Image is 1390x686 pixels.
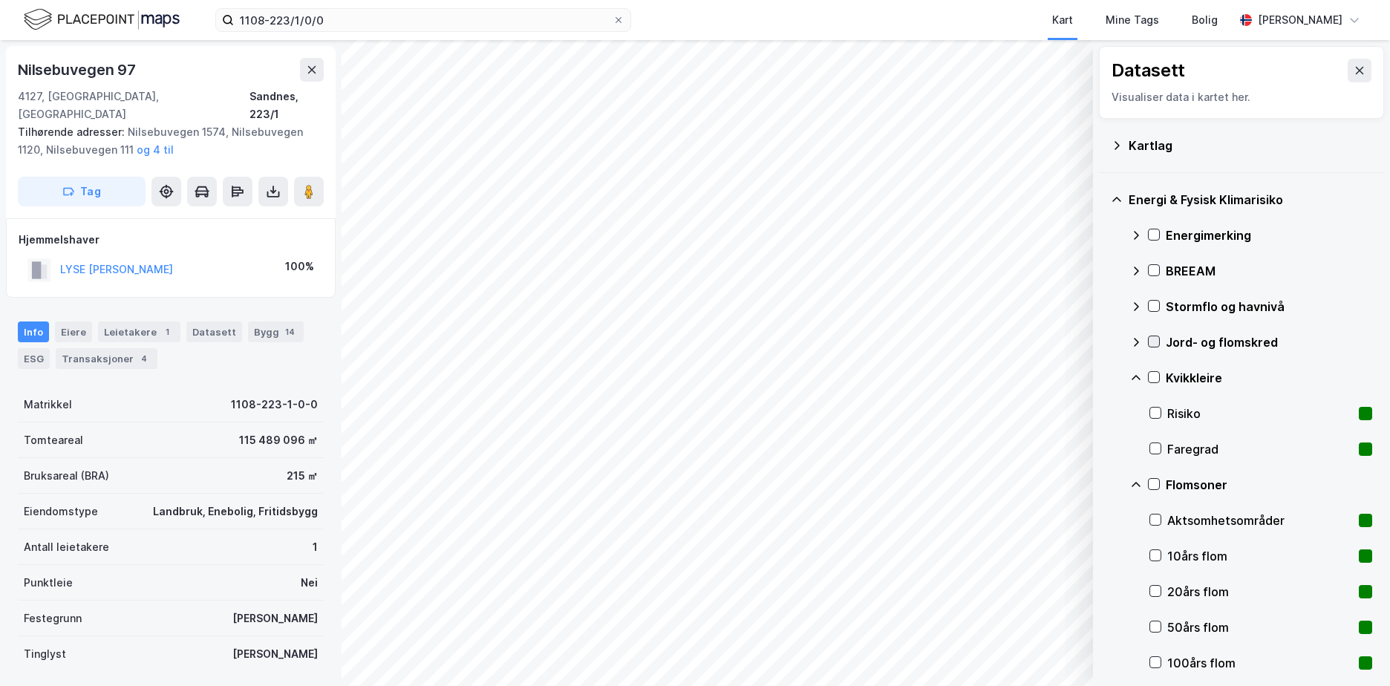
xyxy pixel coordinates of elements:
[160,324,174,339] div: 1
[234,9,613,31] input: Søk på adresse, matrikkel, gårdeiere, leietakere eller personer
[1167,512,1353,529] div: Aktsomhetsområder
[24,503,98,520] div: Eiendomstype
[313,538,318,556] div: 1
[1166,333,1372,351] div: Jord- og flomskred
[232,610,318,627] div: [PERSON_NAME]
[1052,11,1073,29] div: Kart
[18,125,128,138] span: Tilhørende adresser:
[18,348,50,369] div: ESG
[18,88,249,123] div: 4127, [GEOGRAPHIC_DATA], [GEOGRAPHIC_DATA]
[24,431,83,449] div: Tomteareal
[249,88,324,123] div: Sandnes, 223/1
[18,177,146,206] button: Tag
[282,324,298,339] div: 14
[1316,615,1390,686] iframe: Chat Widget
[24,467,109,485] div: Bruksareal (BRA)
[24,574,73,592] div: Punktleie
[18,123,312,159] div: Nilsebuvegen 1574, Nilsebuvegen 1120, Nilsebuvegen 111
[1192,11,1218,29] div: Bolig
[24,610,82,627] div: Festegrunn
[287,467,318,485] div: 215 ㎡
[1166,226,1372,244] div: Energimerking
[56,348,157,369] div: Transaksjoner
[153,503,318,520] div: Landbruk, Enebolig, Fritidsbygg
[1166,262,1372,280] div: BREEAM
[18,321,49,342] div: Info
[239,431,318,449] div: 115 489 096 ㎡
[24,7,180,33] img: logo.f888ab2527a4732fd821a326f86c7f29.svg
[1166,298,1372,316] div: Stormflo og havnivå
[248,321,304,342] div: Bygg
[1112,88,1371,106] div: Visualiser data i kartet her.
[24,396,72,414] div: Matrikkel
[1167,583,1353,601] div: 20års flom
[1258,11,1342,29] div: [PERSON_NAME]
[1112,59,1185,82] div: Datasett
[285,258,314,275] div: 100%
[98,321,180,342] div: Leietakere
[231,396,318,414] div: 1108-223-1-0-0
[1129,191,1372,209] div: Energi & Fysisk Klimarisiko
[24,645,66,663] div: Tinglyst
[1166,369,1372,387] div: Kvikkleire
[19,231,323,249] div: Hjemmelshaver
[1129,137,1372,154] div: Kartlag
[1106,11,1159,29] div: Mine Tags
[1167,440,1353,458] div: Faregrad
[1167,618,1353,636] div: 50års flom
[1167,405,1353,422] div: Risiko
[1167,547,1353,565] div: 10års flom
[301,574,318,592] div: Nei
[24,538,109,556] div: Antall leietakere
[18,58,139,82] div: Nilsebuvegen 97
[137,351,151,366] div: 4
[1166,476,1372,494] div: Flomsoner
[186,321,242,342] div: Datasett
[232,645,318,663] div: [PERSON_NAME]
[55,321,92,342] div: Eiere
[1167,654,1353,672] div: 100års flom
